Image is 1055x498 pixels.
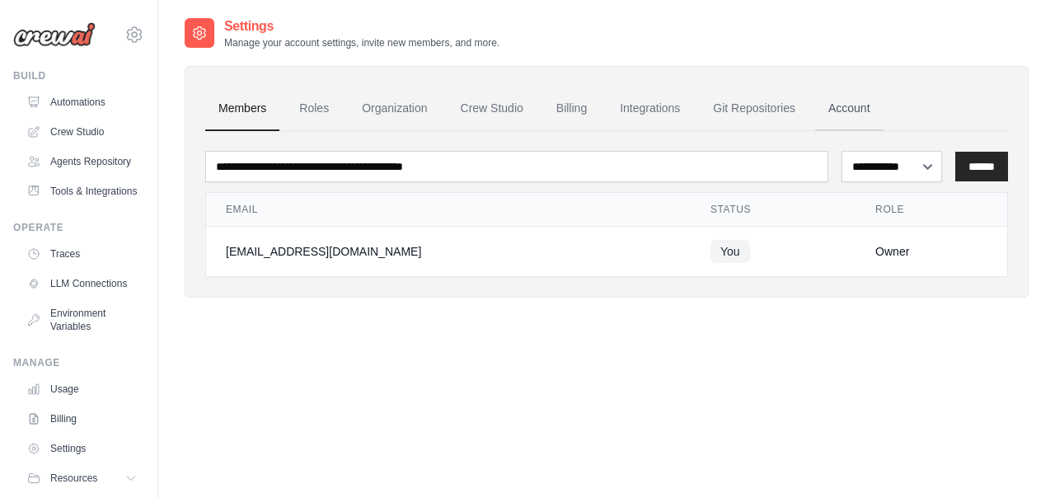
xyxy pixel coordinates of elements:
a: Environment Variables [20,300,144,340]
a: Tools & Integrations [20,178,144,204]
div: Operate [13,221,144,234]
a: Settings [20,435,144,462]
a: Account [815,87,884,131]
div: Owner [875,243,987,260]
a: Billing [543,87,600,131]
img: Logo [13,22,96,47]
th: Status [691,193,856,227]
a: Integrations [607,87,693,131]
div: Build [13,69,144,82]
span: You [710,240,750,263]
a: Automations [20,89,144,115]
div: Manage [13,356,144,369]
a: Organization [349,87,440,131]
a: Git Repositories [700,87,809,131]
a: Traces [20,241,144,267]
a: Members [205,87,279,131]
h2: Settings [224,16,499,36]
a: Crew Studio [448,87,537,131]
th: Email [206,193,691,227]
a: Agents Repository [20,148,144,175]
a: Usage [20,376,144,402]
div: [EMAIL_ADDRESS][DOMAIN_NAME] [226,243,671,260]
button: Resources [20,465,144,491]
a: Roles [286,87,342,131]
th: Role [856,193,1007,227]
span: Resources [50,472,97,485]
p: Manage your account settings, invite new members, and more. [224,36,499,49]
a: LLM Connections [20,270,144,297]
a: Crew Studio [20,119,144,145]
a: Billing [20,406,144,432]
